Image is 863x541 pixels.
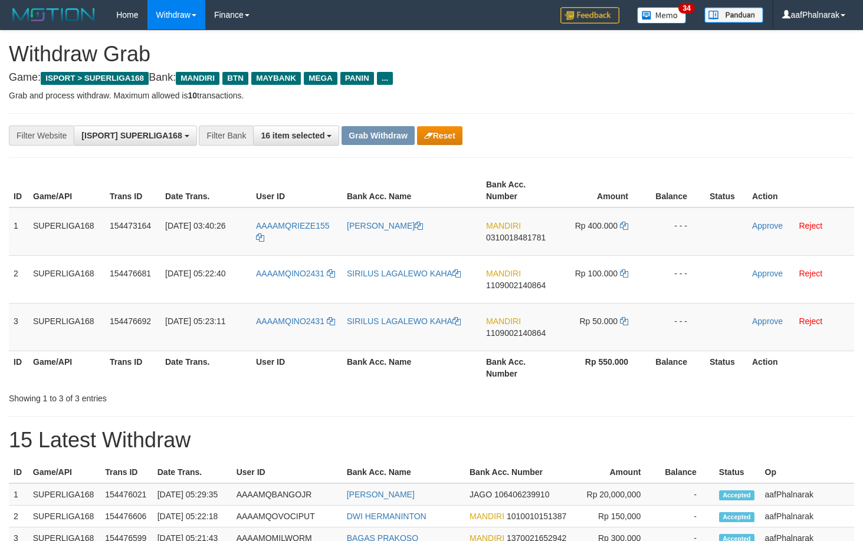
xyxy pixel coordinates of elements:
[760,483,855,506] td: aafPhalnarak
[100,506,153,527] td: 154476606
[347,512,426,521] a: DWI HERMANINTON
[9,174,28,207] th: ID
[28,351,105,384] th: Game/API
[560,7,619,24] img: Feedback.jpg
[253,126,339,146] button: 16 item selected
[578,483,659,506] td: Rp 20,000,000
[74,126,196,146] button: [ISPORT] SUPERLIGA168
[486,328,546,338] span: Copy 1109002140864 to clipboard
[486,269,521,278] span: MANDIRI
[28,207,105,256] td: SUPERLIGA168
[28,255,105,303] td: SUPERLIGA168
[256,221,330,242] a: AAAAMQRIEZE155
[199,126,253,146] div: Filter Bank
[486,233,546,242] span: Copy 0310018481781 to clipboard
[481,351,557,384] th: Bank Acc. Number
[719,512,754,522] span: Accepted
[256,316,324,326] span: AAAAMQINO2431
[377,72,393,85] span: ...
[481,174,557,207] th: Bank Acc. Number
[417,126,462,145] button: Reset
[9,42,854,66] h1: Withdraw Grab
[342,351,481,384] th: Bank Acc. Name
[646,255,705,303] td: - - -
[256,316,335,326] a: AAAAMQINO2431
[342,174,481,207] th: Bank Acc. Name
[347,316,461,326] a: SIRILUS LAGALEWO KAHA
[9,207,28,256] td: 1
[799,316,822,326] a: Reject
[251,174,342,207] th: User ID
[9,72,854,84] h4: Game: Bank:
[256,221,330,230] span: AAAAMQRIEZE155
[232,506,342,527] td: AAAAMQOVOCIPUT
[646,174,705,207] th: Balance
[251,72,301,85] span: MAYBANK
[176,72,219,85] span: MANDIRI
[160,174,251,207] th: Date Trans.
[557,351,646,384] th: Rp 550.000
[747,351,854,384] th: Action
[580,316,618,326] span: Rp 50.000
[637,7,687,24] img: Button%20Memo.svg
[646,207,705,256] td: - - -
[165,221,225,230] span: [DATE] 03:40:26
[9,303,28,351] td: 3
[494,490,549,499] span: Copy 106406239910 to clipboard
[658,506,714,527] td: -
[165,269,225,278] span: [DATE] 05:22:40
[557,174,646,207] th: Amount
[9,351,28,384] th: ID
[760,506,855,527] td: aafPhalnarak
[486,281,546,290] span: Copy 1109002140864 to clipboard
[222,72,248,85] span: BTN
[9,388,351,404] div: Showing 1 to 3 of 3 entries
[705,351,747,384] th: Status
[28,461,100,483] th: Game/API
[719,490,754,500] span: Accepted
[752,316,783,326] a: Approve
[465,461,578,483] th: Bank Acc. Number
[256,269,324,278] span: AAAAMQINO2431
[747,174,854,207] th: Action
[105,351,160,384] th: Trans ID
[342,461,465,483] th: Bank Acc. Name
[470,512,504,521] span: MANDIRI
[705,174,747,207] th: Status
[261,131,324,140] span: 16 item selected
[347,269,461,278] a: SIRILUS LAGALEWO KAHA
[153,461,232,483] th: Date Trans.
[752,269,783,278] a: Approve
[578,506,659,527] td: Rp 150,000
[160,351,251,384] th: Date Trans.
[704,7,763,23] img: panduan.png
[486,221,521,230] span: MANDIRI
[28,174,105,207] th: Game/API
[9,255,28,303] td: 2
[100,461,153,483] th: Trans ID
[165,316,225,326] span: [DATE] 05:23:11
[752,221,783,230] a: Approve
[28,506,100,527] td: SUPERLIGA168
[153,483,232,506] td: [DATE] 05:29:35
[9,428,854,452] h1: 15 Latest Withdraw
[578,461,659,483] th: Amount
[232,483,342,506] td: AAAAMQBANGOJR
[347,221,423,230] a: [PERSON_NAME]
[256,269,335,278] a: AAAAMQINO2431
[105,174,160,207] th: Trans ID
[232,461,342,483] th: User ID
[342,126,414,145] button: Grab Withdraw
[304,72,337,85] span: MEGA
[9,6,99,24] img: MOTION_logo.png
[28,303,105,351] td: SUPERLIGA168
[646,351,705,384] th: Balance
[9,461,28,483] th: ID
[251,351,342,384] th: User ID
[658,483,714,506] td: -
[799,221,822,230] a: Reject
[575,221,618,230] span: Rp 400.000
[799,269,822,278] a: Reject
[347,490,415,499] a: [PERSON_NAME]
[486,316,521,326] span: MANDIRI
